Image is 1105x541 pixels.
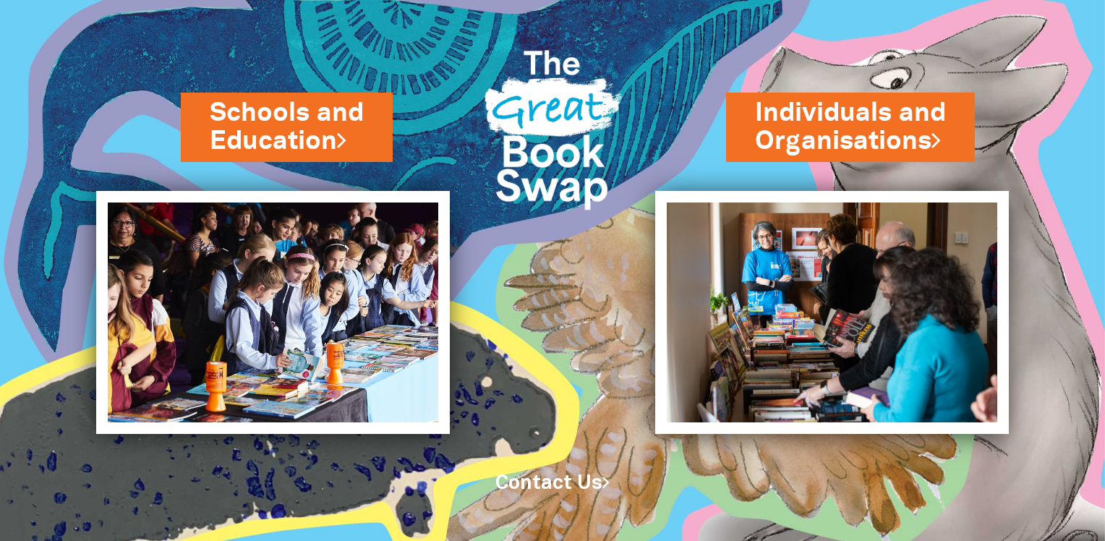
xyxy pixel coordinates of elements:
[655,191,1009,434] img: Individuals and Organisations
[96,191,450,434] img: Schools and Education
[495,474,610,493] a: Contact Us
[472,17,634,233] img: Great Bookswap logo
[755,95,946,159] a: Individuals andOrganisations
[210,95,364,159] a: Schools andEducation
